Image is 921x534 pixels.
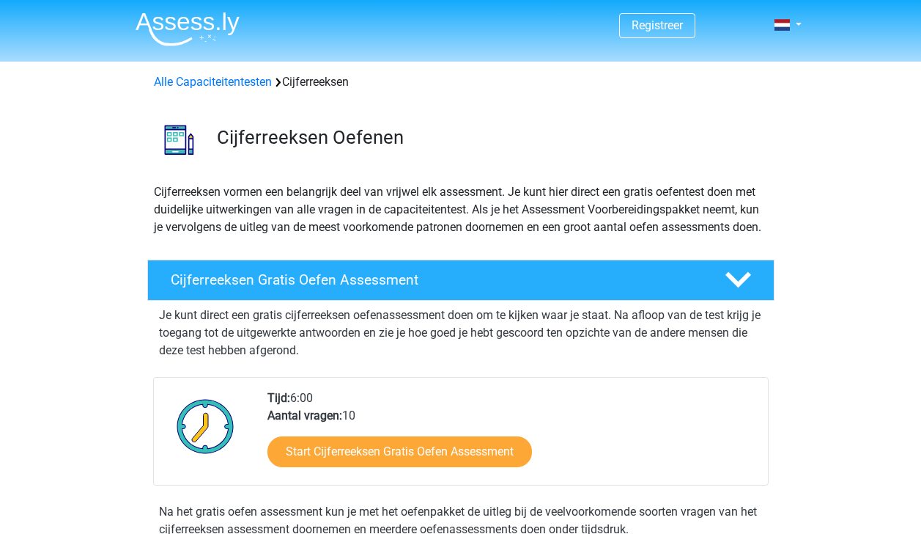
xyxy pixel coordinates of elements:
img: Assessly [136,12,240,46]
img: Klok [169,389,243,463]
img: cijferreeksen [148,109,210,171]
p: Cijferreeksen vormen een belangrijk deel van vrijwel elk assessment. Je kunt hier direct een grat... [154,183,768,236]
h3: Cijferreeksen Oefenen [217,126,763,149]
a: Cijferreeksen Gratis Oefen Assessment [141,260,780,301]
a: Start Cijferreeksen Gratis Oefen Assessment [267,436,532,467]
a: Registreer [632,18,683,32]
p: Je kunt direct een gratis cijferreeksen oefenassessment doen om te kijken waar je staat. Na afloo... [159,307,763,359]
h4: Cijferreeksen Gratis Oefen Assessment [171,271,701,288]
a: Alle Capaciteitentesten [154,75,272,89]
b: Tijd: [267,391,290,405]
div: Cijferreeksen [148,73,774,91]
div: 6:00 10 [256,389,767,485]
b: Aantal vragen: [267,409,342,423]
